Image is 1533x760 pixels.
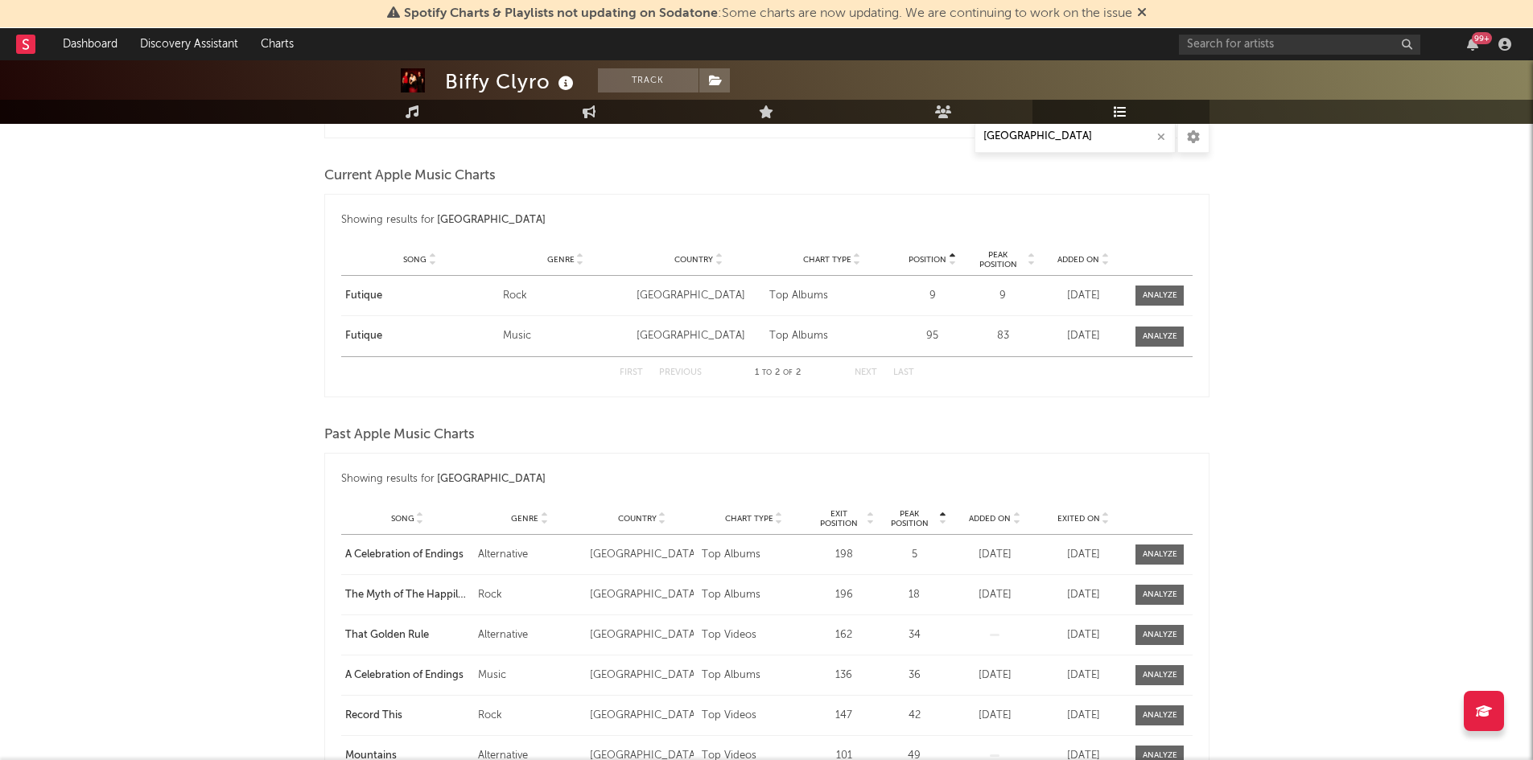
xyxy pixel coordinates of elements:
[734,364,822,383] div: 1 2 2
[404,7,718,20] span: Spotify Charts & Playlists not updating on Sodatone
[511,514,538,524] span: Genre
[882,547,946,563] div: 5
[1043,708,1123,724] div: [DATE]
[478,547,582,563] div: Alternative
[478,668,582,684] div: Music
[814,708,874,724] div: 147
[882,708,946,724] div: 42
[893,368,914,377] button: Last
[909,255,946,265] span: Position
[702,547,806,563] div: Top Albums
[814,509,864,528] span: Exit Position
[590,547,694,563] div: [GEOGRAPHIC_DATA]
[970,328,1035,344] div: 83
[52,28,129,60] a: Dashboard
[769,328,894,344] div: Top Albums
[954,587,1035,603] div: [DATE]
[803,255,851,265] span: Chart Type
[478,587,582,603] div: Rock
[341,470,1193,489] div: Showing results for
[1137,7,1147,20] span: Dismiss
[345,708,470,724] a: Record This
[637,328,761,344] div: [GEOGRAPHIC_DATA]
[637,288,761,304] div: [GEOGRAPHIC_DATA]
[503,288,628,304] div: Rock
[814,587,874,603] div: 196
[590,668,694,684] div: [GEOGRAPHIC_DATA]
[1043,328,1123,344] div: [DATE]
[324,425,475,445] span: Past Apple Music Charts
[769,288,894,304] div: Top Albums
[249,28,305,60] a: Charts
[403,255,427,265] span: Song
[1043,587,1123,603] div: [DATE]
[902,328,962,344] div: 95
[702,587,806,603] div: Top Albums
[1057,255,1099,265] span: Added On
[445,68,578,95] div: Biffy Clyro
[391,514,414,524] span: Song
[970,288,1035,304] div: 9
[129,28,249,60] a: Discovery Assistant
[975,121,1176,153] input: Search Playlists/Charts
[478,627,582,643] div: Alternative
[547,255,575,265] span: Genre
[1043,547,1123,563] div: [DATE]
[1057,514,1100,524] span: Exited On
[478,708,582,724] div: Rock
[1043,668,1123,684] div: [DATE]
[659,368,702,377] button: Previous
[674,255,713,265] span: Country
[814,668,874,684] div: 136
[345,288,496,304] a: Futique
[814,547,874,563] div: 198
[702,708,806,724] div: Top Videos
[345,587,470,603] a: The Myth of The Happily Ever After
[324,166,496,186] span: Current Apple Music Charts
[855,368,877,377] button: Next
[882,627,946,643] div: 34
[970,250,1025,269] span: Peak Position
[1043,627,1123,643] div: [DATE]
[345,668,470,684] a: A Celebration of Endings
[590,627,694,643] div: [GEOGRAPHIC_DATA]
[404,7,1132,20] span: : Some charts are now updating. We are continuing to work on the issue
[503,328,628,344] div: Music
[783,369,793,376] span: of
[618,514,657,524] span: Country
[620,368,643,377] button: First
[954,708,1035,724] div: [DATE]
[590,587,694,603] div: [GEOGRAPHIC_DATA]
[725,514,773,524] span: Chart Type
[590,708,694,724] div: [GEOGRAPHIC_DATA]
[1043,288,1123,304] div: [DATE]
[437,470,546,489] div: [GEOGRAPHIC_DATA]
[345,627,470,643] a: That Golden Rule
[702,627,806,643] div: Top Videos
[1467,38,1478,51] button: 99+
[598,68,699,92] button: Track
[902,288,962,304] div: 9
[1472,32,1492,44] div: 99 +
[882,509,937,528] span: Peak Position
[969,514,1011,524] span: Added On
[954,668,1035,684] div: [DATE]
[814,627,874,643] div: 162
[437,211,546,230] div: [GEOGRAPHIC_DATA]
[882,587,946,603] div: 18
[1179,35,1420,55] input: Search for artists
[341,211,1193,230] div: Showing results for
[954,547,1035,563] div: [DATE]
[882,668,946,684] div: 36
[345,547,470,563] a: A Celebration of Endings
[762,369,772,376] span: to
[702,668,806,684] div: Top Albums
[345,328,496,344] a: Futique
